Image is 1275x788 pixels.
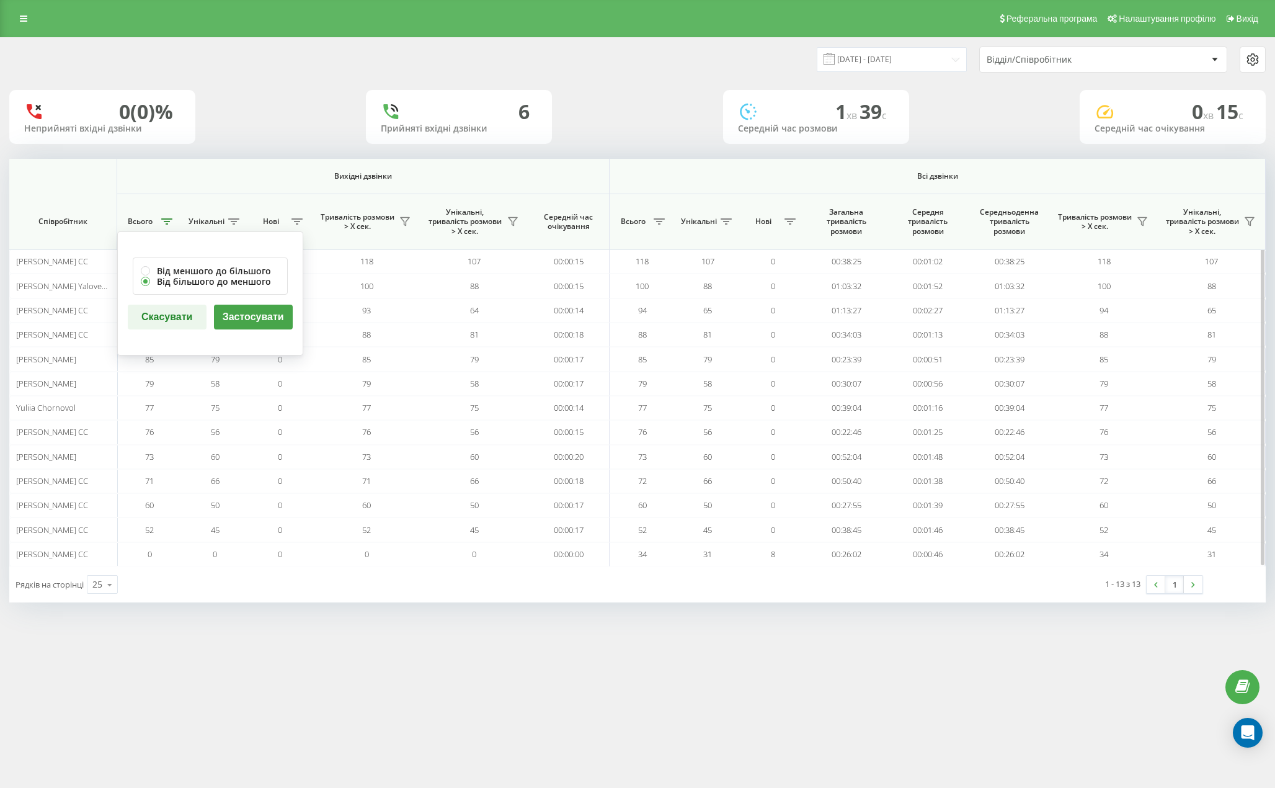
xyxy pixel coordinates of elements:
[1100,451,1108,462] span: 73
[771,426,775,437] span: 0
[703,378,712,389] span: 58
[278,475,282,486] span: 0
[638,354,647,365] span: 85
[16,329,88,340] span: [PERSON_NAME] CC
[470,354,479,365] span: 79
[1203,109,1216,122] span: хв
[528,542,610,566] td: 00:00:00
[806,517,887,542] td: 00:38:45
[278,354,282,365] span: 0
[362,305,371,316] span: 93
[141,266,280,276] label: Від меншого до більшого
[16,354,76,365] span: [PERSON_NAME]
[887,347,969,371] td: 00:00:51
[16,548,88,560] span: [PERSON_NAME] СС
[1207,499,1216,511] span: 50
[528,469,610,493] td: 00:00:18
[16,475,88,486] span: [PERSON_NAME] CC
[16,499,88,511] span: [PERSON_NAME] CC
[887,517,969,542] td: 00:01:46
[703,524,712,535] span: 45
[147,171,579,181] span: Вихідні дзвінки
[470,402,479,413] span: 75
[213,548,217,560] span: 0
[703,451,712,462] span: 60
[278,524,282,535] span: 0
[1207,329,1216,340] span: 81
[771,378,775,389] span: 0
[703,305,712,316] span: 65
[470,451,479,462] span: 60
[16,256,88,267] span: [PERSON_NAME] CC
[362,451,371,462] span: 73
[806,542,887,566] td: 00:26:02
[1233,718,1263,748] div: Open Intercom Messenger
[806,469,887,493] td: 00:50:40
[362,354,371,365] span: 85
[145,524,154,535] span: 52
[528,445,610,469] td: 00:00:20
[1105,578,1140,590] div: 1 - 13 з 13
[1006,14,1098,24] span: Реферальна програма
[638,402,647,413] span: 77
[806,493,887,517] td: 00:27:55
[538,212,599,231] span: Середній час очікування
[528,298,610,323] td: 00:00:14
[472,548,476,560] span: 0
[211,378,220,389] span: 58
[16,524,88,535] span: [PERSON_NAME] CC
[128,305,207,329] button: Скасувати
[145,354,154,365] span: 85
[470,280,479,292] span: 88
[278,426,282,437] span: 0
[887,298,969,323] td: 00:02:27
[362,402,371,413] span: 77
[738,123,894,134] div: Середній час розмови
[806,396,887,420] td: 00:39:04
[887,445,969,469] td: 00:01:48
[528,274,610,298] td: 00:00:15
[528,493,610,517] td: 00:00:17
[1192,98,1216,125] span: 0
[145,402,154,413] span: 77
[145,499,154,511] span: 60
[771,305,775,316] span: 0
[1207,524,1216,535] span: 45
[1100,499,1108,511] span: 60
[969,493,1051,517] td: 00:27:55
[16,305,88,316] span: [PERSON_NAME] CC
[20,217,105,226] span: Співробітник
[638,548,647,560] span: 34
[987,55,1135,65] div: Відділ/Співробітник
[211,354,220,365] span: 79
[1205,256,1218,267] span: 107
[979,207,1041,236] span: Середньоденна тривалість розмови
[1216,98,1243,125] span: 15
[1164,207,1240,236] span: Унікальні, тривалість розмови > Х сек.
[887,542,969,566] td: 00:00:46
[882,109,887,122] span: c
[969,396,1051,420] td: 00:39:04
[969,249,1051,274] td: 00:38:25
[806,445,887,469] td: 00:52:04
[747,217,781,226] span: Нові
[1237,14,1258,24] span: Вихід
[703,548,712,560] span: 31
[969,445,1051,469] td: 00:52:04
[319,212,396,231] span: Тривалість розмови > Х сек.
[16,426,88,437] span: [PERSON_NAME] CC
[1098,256,1111,267] span: 118
[362,475,371,486] span: 71
[638,305,647,316] span: 94
[528,396,610,420] td: 00:00:14
[771,548,775,560] span: 8
[860,98,887,125] span: 39
[771,499,775,511] span: 0
[1100,524,1108,535] span: 52
[360,280,373,292] span: 100
[969,323,1051,347] td: 00:34:03
[969,542,1051,566] td: 00:26:02
[969,274,1051,298] td: 01:03:32
[771,280,775,292] span: 0
[528,372,610,396] td: 00:00:17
